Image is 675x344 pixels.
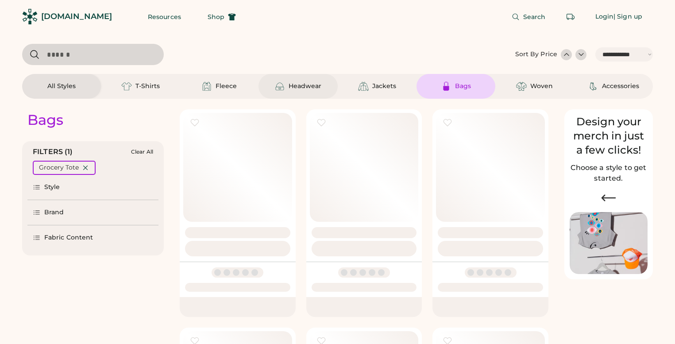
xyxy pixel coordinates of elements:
[44,183,60,192] div: Style
[516,81,527,92] img: Woven Icon
[197,8,247,26] button: Shop
[27,111,63,129] div: Bags
[41,11,112,22] div: [DOMAIN_NAME]
[595,12,614,21] div: Login
[201,81,212,92] img: Fleece Icon
[22,9,38,24] img: Rendered Logo - Screens
[372,82,396,91] div: Jackets
[135,82,160,91] div: T-Shirts
[613,12,642,21] div: | Sign up
[570,212,648,274] img: Image of Lisa Congdon Eye Print on T-Shirt and Hat
[358,81,369,92] img: Jackets Icon
[501,8,556,26] button: Search
[274,81,285,92] img: Headwear Icon
[289,82,321,91] div: Headwear
[570,115,648,157] div: Design your merch in just a few clicks!
[137,8,192,26] button: Resources
[562,8,579,26] button: Retrieve an order
[441,81,451,92] img: Bags Icon
[588,81,598,92] img: Accessories Icon
[515,50,557,59] div: Sort By Price
[39,163,79,172] div: Grocery Tote
[131,149,153,155] div: Clear All
[44,208,64,217] div: Brand
[523,14,546,20] span: Search
[44,233,93,242] div: Fabric Content
[455,82,471,91] div: Bags
[216,82,237,91] div: Fleece
[121,81,132,92] img: T-Shirts Icon
[208,14,224,20] span: Shop
[530,82,553,91] div: Woven
[602,82,639,91] div: Accessories
[33,147,73,157] div: FILTERS (1)
[47,82,76,91] div: All Styles
[570,162,648,184] h2: Choose a style to get started.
